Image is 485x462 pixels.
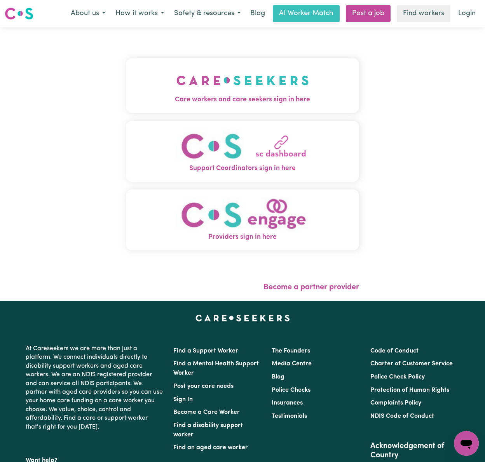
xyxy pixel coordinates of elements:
a: Charter of Customer Service [370,361,453,367]
a: Find a Support Worker [173,348,238,354]
a: Login [454,5,480,22]
a: AI Worker Match [273,5,340,22]
button: Safety & resources [169,5,246,22]
a: Police Checks [272,387,311,393]
span: Care workers and care seekers sign in here [126,95,359,105]
span: Support Coordinators sign in here [126,163,359,174]
a: Testimonials [272,413,307,419]
a: Blog [272,374,284,380]
a: Code of Conduct [370,348,419,354]
a: The Founders [272,348,310,354]
a: Blog [246,5,270,22]
a: Protection of Human Rights [370,387,449,393]
a: Post a job [346,5,391,22]
button: Support Coordinators sign in here [126,121,359,182]
a: NDIS Code of Conduct [370,413,434,419]
h2: Acknowledgement of Country [370,441,459,460]
a: Post your care needs [173,383,234,389]
a: Police Check Policy [370,374,425,380]
a: Find a disability support worker [173,422,243,438]
iframe: Button to launch messaging window [454,431,479,456]
span: Providers sign in here [126,232,359,242]
a: Complaints Policy [370,400,421,406]
a: Insurances [272,400,303,406]
img: Careseekers logo [5,7,33,21]
a: Become a partner provider [263,283,359,291]
a: Become a Care Worker [173,409,240,415]
a: Find workers [397,5,450,22]
a: Careseekers home page [195,315,290,321]
a: Find an aged care worker [173,445,248,451]
a: Media Centre [272,361,312,367]
p: At Careseekers we are more than just a platform. We connect individuals directly to disability su... [26,341,164,434]
a: Find a Mental Health Support Worker [173,361,259,376]
button: About us [66,5,110,22]
button: Providers sign in here [126,189,359,250]
button: How it works [110,5,169,22]
button: Care workers and care seekers sign in here [126,58,359,113]
a: Sign In [173,396,193,403]
a: Careseekers logo [5,5,33,23]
